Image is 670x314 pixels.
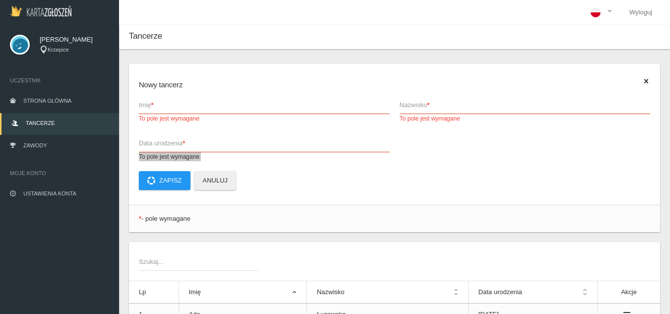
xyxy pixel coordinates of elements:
[400,95,651,114] input: Nazwisko*To pole jest wymagane
[23,190,76,196] span: Ustawienia konta
[139,114,390,123] span: To pole jest wymagane
[141,215,190,222] span: - pole wymagane
[40,46,109,54] div: Krzepice
[129,31,162,41] span: Tancerze
[10,75,109,85] span: Uczestnik
[10,35,30,55] img: svg
[194,171,237,190] button: Anuluj
[139,257,249,267] span: Szukaj...
[179,281,306,304] th: Imię
[400,100,641,110] span: Nazwisko
[400,114,651,123] span: To pole jest wymagane
[139,100,380,110] span: Imię
[10,5,71,16] img: Logo
[139,138,380,148] span: Data urodzenia
[139,171,190,190] button: Zapisz
[40,35,109,45] span: [PERSON_NAME]
[598,281,660,304] th: Akcje
[23,98,71,104] span: Strona główna
[306,281,468,304] th: Nazwisko
[468,281,598,304] th: Data urodzenia
[26,120,55,126] span: Tancerze
[23,142,47,148] span: Zawody
[129,281,179,304] th: Lp
[139,252,259,271] input: Szukaj...
[139,95,390,114] input: Imię*To pole jest wymagane
[139,79,650,90] h6: Nowy tancerz
[10,168,109,178] span: Moje konto
[139,133,390,152] input: Data urodzenia*To pole jest wymagane
[139,152,390,161] span: To pole jest wymagane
